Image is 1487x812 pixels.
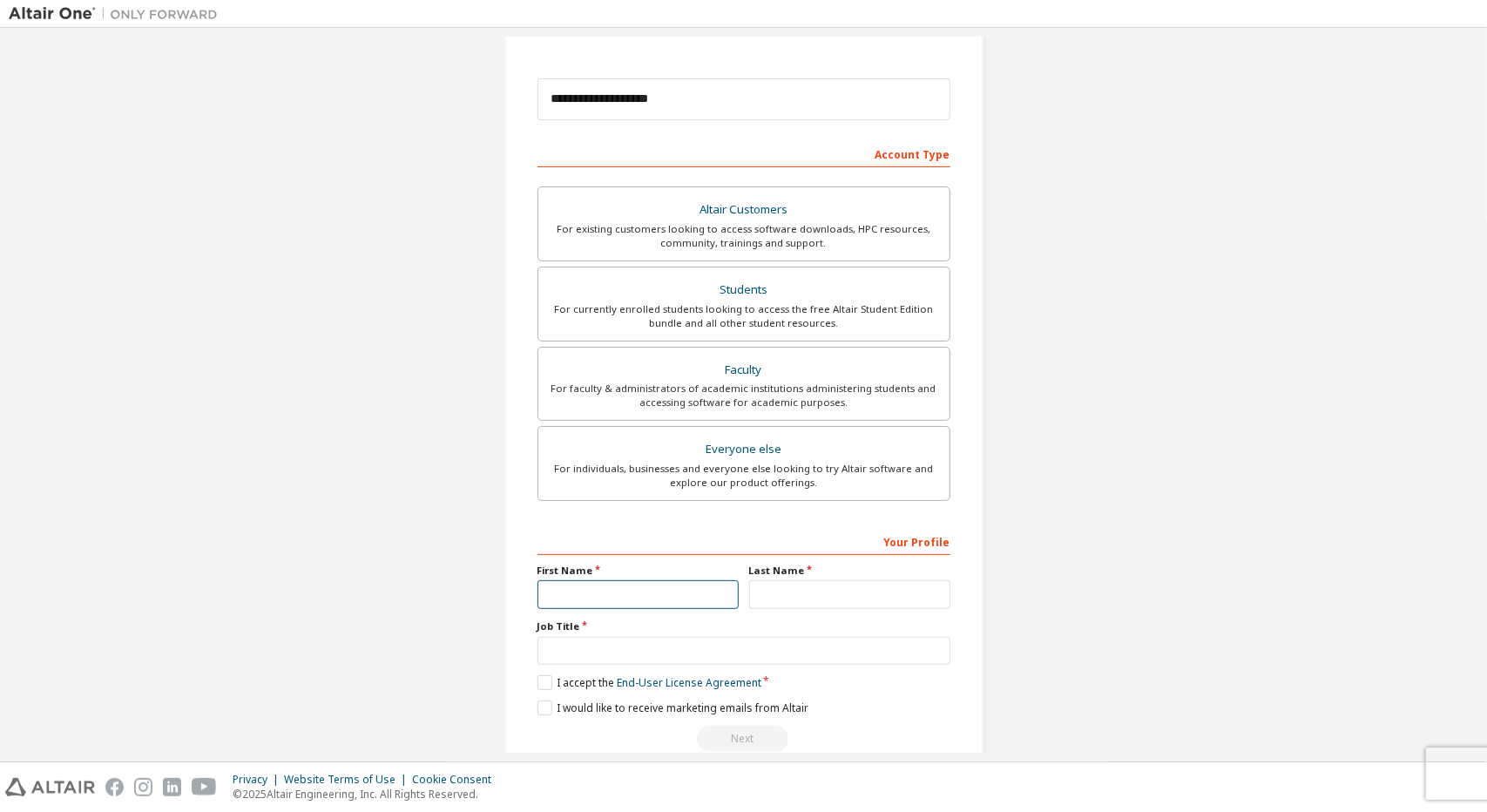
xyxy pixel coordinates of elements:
[537,675,761,690] label: I accept the
[192,778,217,796] img: youtube.svg
[284,773,412,787] div: Website Terms of Use
[549,198,939,222] div: Altair Customers
[537,619,950,633] label: Job Title
[549,278,939,302] div: Students
[549,302,939,330] div: For currently enrolled students looking to access the free Altair Student Edition bundle and all ...
[163,778,181,796] img: linkedin.svg
[549,222,939,250] div: For existing customers looking to access software downloads, HPC resources, community, trainings ...
[233,773,284,787] div: Privacy
[617,675,761,690] a: End-User License Agreement
[549,382,939,409] div: For faculty & administrators of academic institutions administering students and accessing softwa...
[537,726,950,752] div: Read and acccept EULA to continue
[549,358,939,382] div: Faculty
[537,139,950,167] div: Account Type
[537,700,808,715] label: I would like to receive marketing emails from Altair
[233,787,502,802] p: © 2025 Altair Engineering, Inc. All Rights Reserved.
[134,778,152,796] img: instagram.svg
[105,778,124,796] img: facebook.svg
[412,773,502,787] div: Cookie Consent
[537,527,950,555] div: Your Profile
[5,778,95,796] img: altair_logo.svg
[549,462,939,490] div: For individuals, businesses and everyone else looking to try Altair software and explore our prod...
[749,564,950,578] label: Last Name
[537,564,739,578] label: First Name
[9,5,226,23] img: Altair One
[549,437,939,462] div: Everyone else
